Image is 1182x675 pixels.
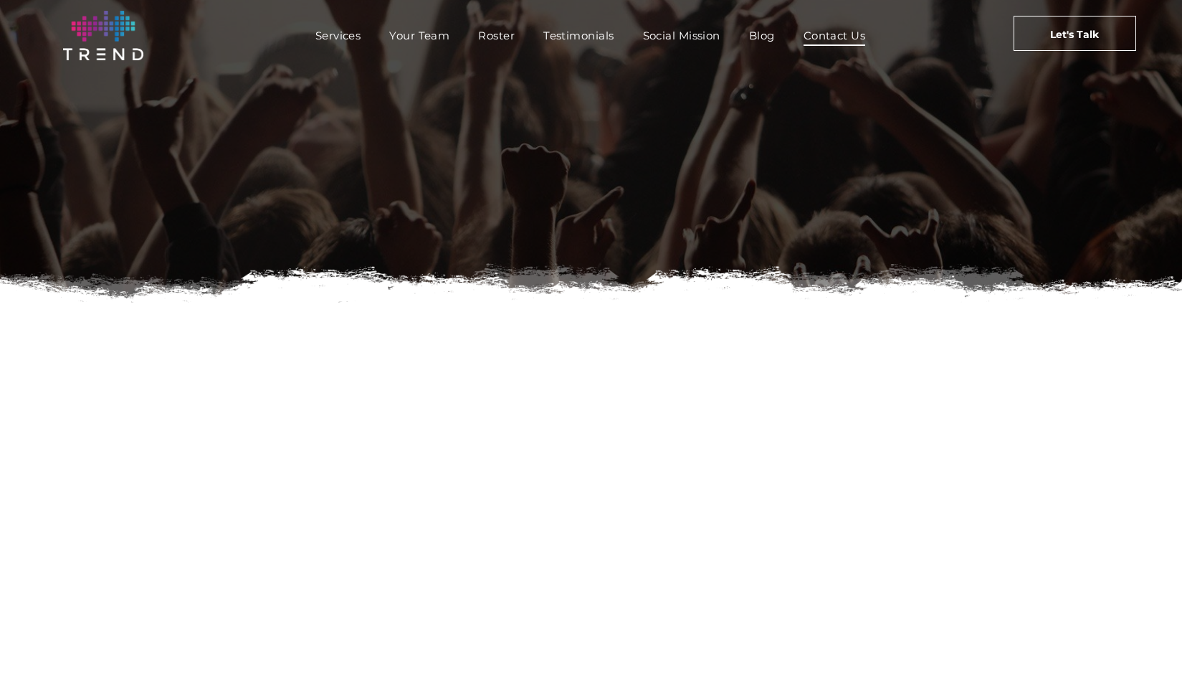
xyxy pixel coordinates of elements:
span: Let's Talk [1050,16,1099,52]
a: Let's Talk [1014,16,1136,51]
img: logo [63,11,143,60]
a: Your Team [375,25,464,46]
a: Roster [464,25,529,46]
a: Social Mission [629,25,735,46]
a: Services [301,25,376,46]
a: Blog [735,25,789,46]
a: Testimonials [529,25,628,46]
a: Contact Us [789,25,880,46]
